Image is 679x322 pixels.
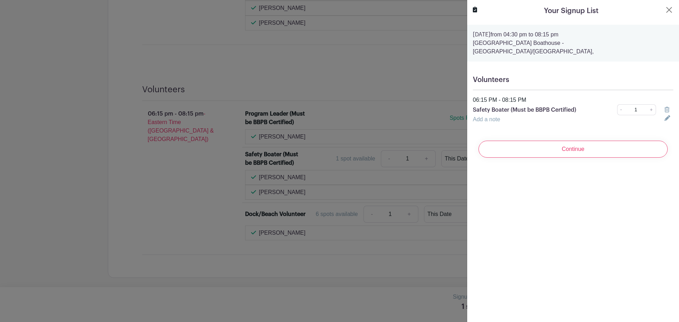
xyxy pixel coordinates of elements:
[473,106,586,114] p: Safety Boater (Must be BBPB Certified)
[473,76,673,84] h5: Volunteers
[473,39,673,56] p: [GEOGRAPHIC_DATA] Boathouse - [GEOGRAPHIC_DATA]/[GEOGRAPHIC_DATA],
[617,104,625,115] a: -
[544,6,598,16] h5: Your Signup List
[473,30,673,39] p: from 04:30 pm to 08:15 pm
[473,116,500,122] a: Add a note
[647,104,656,115] a: +
[665,6,673,14] button: Close
[473,32,491,37] strong: [DATE]
[478,141,668,158] input: Continue
[469,96,678,104] div: 06:15 PM - 08:15 PM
